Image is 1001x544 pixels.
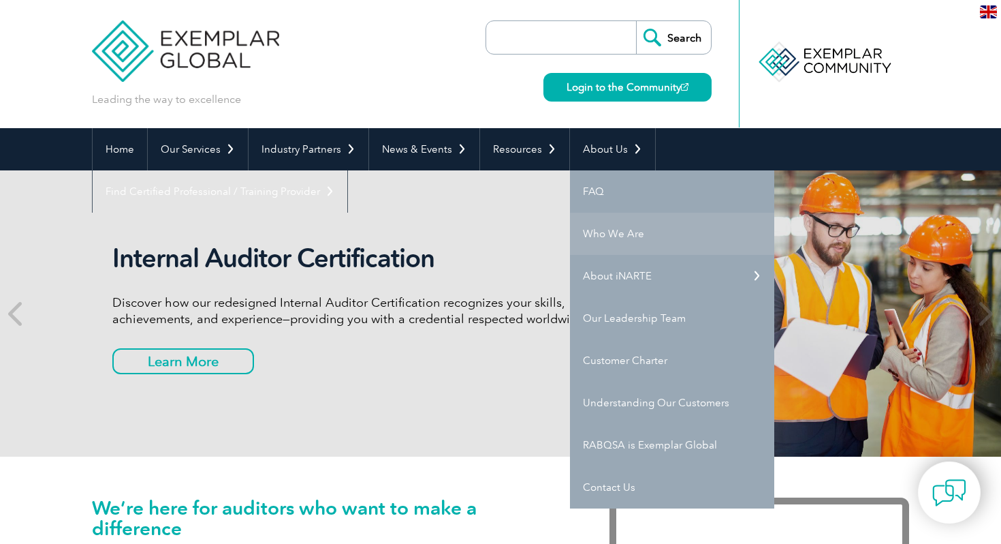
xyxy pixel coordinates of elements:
[980,5,997,18] img: en
[570,128,655,170] a: About Us
[92,92,241,107] p: Leading the way to excellence
[570,382,774,424] a: Understanding Our Customers
[570,339,774,382] a: Customer Charter
[93,170,347,213] a: Find Certified Professional / Training Provider
[570,170,774,213] a: FAQ
[932,476,966,510] img: contact-chat.png
[369,128,479,170] a: News & Events
[543,73,712,102] a: Login to the Community
[249,128,368,170] a: Industry Partners
[570,424,774,466] a: RABQSA is Exemplar Global
[112,294,623,327] p: Discover how our redesigned Internal Auditor Certification recognizes your skills, achievements, ...
[112,348,254,374] a: Learn More
[570,255,774,297] a: About iNARTE
[480,128,569,170] a: Resources
[148,128,248,170] a: Our Services
[93,128,147,170] a: Home
[636,21,711,54] input: Search
[570,213,774,255] a: Who We Are
[92,498,569,539] h1: We’re here for auditors who want to make a difference
[570,466,774,509] a: Contact Us
[570,297,774,339] a: Our Leadership Team
[681,83,688,91] img: open_square.png
[112,243,623,274] h2: Internal Auditor Certification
